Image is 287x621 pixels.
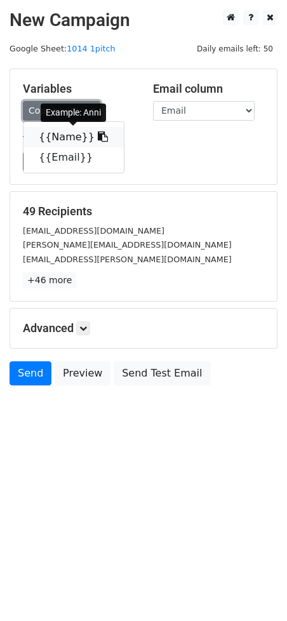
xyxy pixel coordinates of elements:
[23,226,164,236] small: [EMAIL_ADDRESS][DOMAIN_NAME]
[23,255,232,264] small: [EMAIL_ADDRESS][PERSON_NAME][DOMAIN_NAME]
[41,103,106,122] div: Example: Anni
[10,44,116,53] small: Google Sheet:
[23,82,134,96] h5: Variables
[224,560,287,621] iframe: Chat Widget
[10,361,51,385] a: Send
[153,82,264,96] h5: Email column
[114,361,210,385] a: Send Test Email
[192,44,277,53] a: Daily emails left: 50
[55,361,110,385] a: Preview
[224,560,287,621] div: 聊天小组件
[23,204,264,218] h5: 49 Recipients
[23,272,76,288] a: +46 more
[10,10,277,31] h2: New Campaign
[23,101,100,121] a: Copy/paste...
[23,127,124,147] a: {{Name}}
[23,240,232,250] small: [PERSON_NAME][EMAIL_ADDRESS][DOMAIN_NAME]
[23,321,264,335] h5: Advanced
[23,147,124,168] a: {{Email}}
[67,44,115,53] a: 1014 1pitch
[192,42,277,56] span: Daily emails left: 50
